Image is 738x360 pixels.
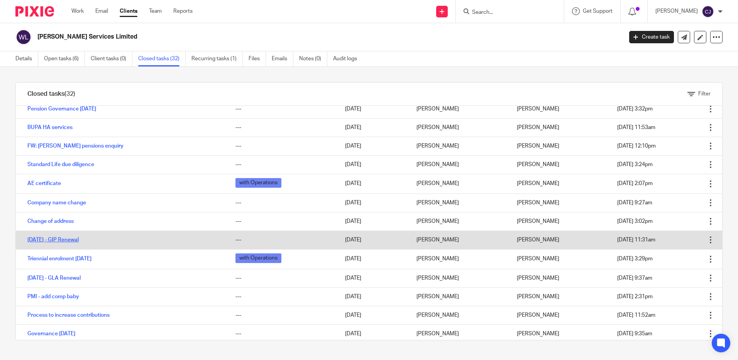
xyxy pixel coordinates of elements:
[517,125,559,130] span: [PERSON_NAME]
[517,219,559,224] span: [PERSON_NAME]
[337,249,409,269] td: [DATE]
[617,143,656,149] span: [DATE] 12:10pm
[617,106,653,112] span: [DATE] 3:32pm
[409,269,509,287] td: [PERSON_NAME]
[409,174,509,194] td: [PERSON_NAME]
[517,237,559,243] span: [PERSON_NAME]
[44,51,85,66] a: Open tasks (6)
[235,105,330,113] div: ---
[71,7,84,15] a: Work
[409,137,509,155] td: [PERSON_NAME]
[617,331,652,336] span: [DATE] 9:35am
[617,312,655,318] span: [DATE] 11:52am
[15,6,54,17] img: Pixie
[702,5,714,18] img: svg%3E
[517,106,559,112] span: [PERSON_NAME]
[27,275,81,281] a: [DATE] - GLA Renewal
[27,143,124,149] a: FW: [PERSON_NAME] pensions enquiry
[235,330,330,338] div: ---
[337,287,409,306] td: [DATE]
[337,324,409,343] td: [DATE]
[517,200,559,205] span: [PERSON_NAME]
[337,194,409,212] td: [DATE]
[235,178,281,188] span: with Operations
[517,143,559,149] span: [PERSON_NAME]
[95,7,108,15] a: Email
[517,331,559,336] span: [PERSON_NAME]
[27,106,96,112] a: Pension Governance [DATE]
[15,51,38,66] a: Details
[27,312,110,318] a: Process to increase contributions
[333,51,363,66] a: Audit logs
[617,219,653,224] span: [DATE] 3:02pm
[235,274,330,282] div: ---
[120,7,137,15] a: Clients
[27,181,61,186] a: AE certificate
[655,7,698,15] p: [PERSON_NAME]
[409,118,509,137] td: [PERSON_NAME]
[409,287,509,306] td: [PERSON_NAME]
[337,269,409,287] td: [DATE]
[409,231,509,249] td: [PERSON_NAME]
[617,162,653,167] span: [DATE] 3:24pm
[337,174,409,194] td: [DATE]
[235,293,330,301] div: ---
[617,275,652,281] span: [DATE] 9:37am
[517,312,559,318] span: [PERSON_NAME]
[617,237,655,243] span: [DATE] 11:31am
[37,33,501,41] h2: [PERSON_NAME] Services Limited
[27,125,73,130] a: BUPA HA services
[517,275,559,281] span: [PERSON_NAME]
[337,137,409,155] td: [DATE]
[27,331,75,336] a: Governance [DATE]
[517,294,559,299] span: [PERSON_NAME]
[235,124,330,131] div: ---
[617,125,655,130] span: [DATE] 11:53am
[471,9,541,16] input: Search
[409,194,509,212] td: [PERSON_NAME]
[583,8,613,14] span: Get Support
[235,217,330,225] div: ---
[409,100,509,118] td: [PERSON_NAME]
[337,212,409,231] td: [DATE]
[617,294,653,299] span: [DATE] 2:31pm
[337,306,409,324] td: [DATE]
[249,51,266,66] a: Files
[138,51,186,66] a: Closed tasks (32)
[15,29,32,45] img: svg%3E
[173,7,193,15] a: Reports
[517,256,559,262] span: [PERSON_NAME]
[517,162,559,167] span: [PERSON_NAME]
[27,90,75,98] h1: Closed tasks
[235,311,330,319] div: ---
[337,118,409,137] td: [DATE]
[337,231,409,249] td: [DATE]
[91,51,132,66] a: Client tasks (0)
[337,155,409,174] td: [DATE]
[617,200,652,205] span: [DATE] 9:27am
[191,51,243,66] a: Recurring tasks (1)
[235,253,281,263] span: with Operations
[235,236,330,244] div: ---
[64,91,75,97] span: (32)
[235,161,330,168] div: ---
[27,294,79,299] a: PMI - add comp baby
[409,212,509,231] td: [PERSON_NAME]
[409,155,509,174] td: [PERSON_NAME]
[235,142,330,150] div: ---
[409,249,509,269] td: [PERSON_NAME]
[409,306,509,324] td: [PERSON_NAME]
[149,7,162,15] a: Team
[517,181,559,186] span: [PERSON_NAME]
[27,200,86,205] a: Company name change
[617,256,653,262] span: [DATE] 3:29pm
[299,51,327,66] a: Notes (0)
[27,237,79,243] a: [DATE] - GIP Renewal
[27,256,91,262] a: Triennial enrolment [DATE]
[235,199,330,207] div: ---
[272,51,293,66] a: Emails
[617,181,653,186] span: [DATE] 2:07pm
[337,100,409,118] td: [DATE]
[629,31,674,43] a: Create task
[409,324,509,343] td: [PERSON_NAME]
